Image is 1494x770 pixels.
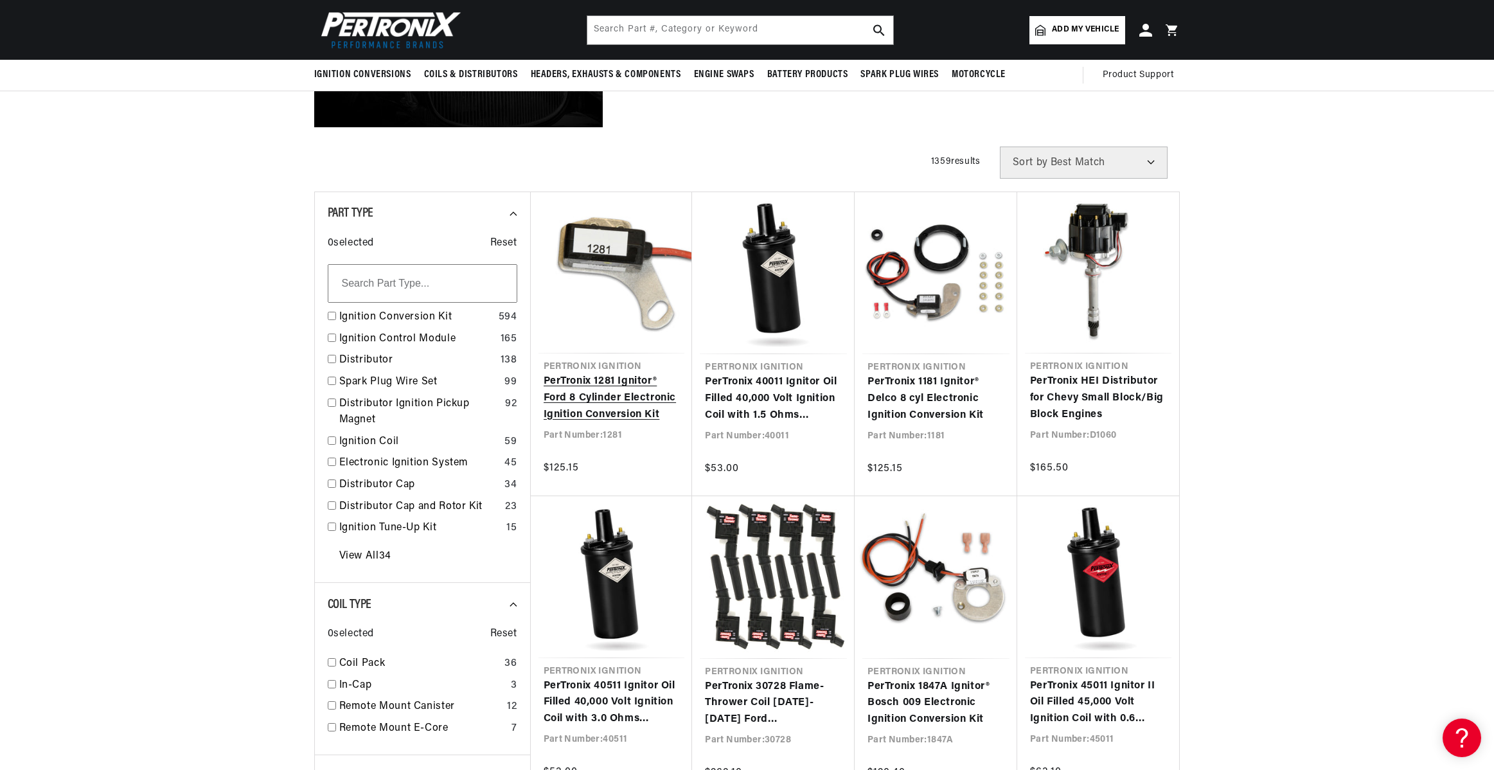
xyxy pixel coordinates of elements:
img: Pertronix [314,8,462,52]
summary: Coils & Distributors [418,60,524,90]
a: PerTronix 40511 Ignitor Oil Filled 40,000 Volt Ignition Coil with 3.0 Ohms Resistance in Black [544,678,680,728]
a: Ignition Coil [339,434,500,451]
a: In-Cap [339,677,506,694]
span: 0 selected [328,626,374,643]
a: Ignition Tune-Up Kit [339,520,502,537]
a: PerTronix 30728 Flame-Thrower Coil [DATE]-[DATE] Ford 4.6L/5.4L/6.8L Modular 2-Valve COP (coil on... [705,679,842,728]
input: Search Part Type... [328,264,517,303]
span: Product Support [1103,68,1174,82]
span: Coils & Distributors [424,68,518,82]
div: 12 [507,699,517,715]
div: 165 [501,331,517,348]
span: Coil Type [328,598,371,611]
div: 34 [504,477,517,494]
a: Electronic Ignition System [339,455,500,472]
div: 59 [504,434,517,451]
span: Reset [490,235,517,252]
summary: Battery Products [761,60,855,90]
div: 594 [499,309,517,326]
a: Distributor [339,352,495,369]
a: Coil Pack [339,656,500,672]
a: Distributor Cap [339,477,500,494]
a: Spark Plug Wire Set [339,374,500,391]
div: 7 [511,721,517,737]
div: 15 [506,520,517,537]
a: PerTronix HEI Distributor for Chevy Small Block/Big Block Engines [1030,373,1166,423]
span: Reset [490,626,517,643]
span: Motorcycle [952,68,1006,82]
span: Add my vehicle [1052,24,1119,36]
span: Headers, Exhausts & Components [531,68,681,82]
span: Engine Swaps [694,68,754,82]
a: PerTronix 1181 Ignitor® Delco 8 cyl Electronic Ignition Conversion Kit [867,374,1004,424]
a: Distributor Cap and Rotor Kit [339,499,501,515]
span: Ignition Conversions [314,68,411,82]
span: Part Type [328,207,373,220]
summary: Engine Swaps [688,60,761,90]
span: 0 selected [328,235,374,252]
div: 99 [504,374,517,391]
span: Spark Plug Wires [860,68,939,82]
summary: Ignition Conversions [314,60,418,90]
a: Ignition Control Module [339,331,495,348]
span: 1359 results [931,157,981,166]
a: Distributor Ignition Pickup Magnet [339,396,501,429]
a: Ignition Conversion Kit [339,309,494,326]
span: Battery Products [767,68,848,82]
div: 92 [505,396,517,413]
div: 138 [501,352,517,369]
div: 36 [504,656,517,672]
a: PerTronix 45011 Ignitor II Oil Filled 45,000 Volt Ignition Coil with 0.6 Ohms Resistance in Black [1030,678,1166,728]
a: Remote Mount Canister [339,699,502,715]
a: View All 34 [339,548,391,565]
summary: Spark Plug Wires [854,60,945,90]
a: Add my vehicle [1029,16,1125,44]
div: 3 [511,677,517,694]
span: Sort by [1013,157,1048,168]
summary: Motorcycle [945,60,1012,90]
select: Sort by [1000,147,1168,179]
div: 45 [504,455,517,472]
a: PerTronix 1281 Ignitor® Ford 8 Cylinder Electronic Ignition Conversion Kit [544,373,680,423]
a: PerTronix 40011 Ignitor Oil Filled 40,000 Volt Ignition Coil with 1.5 Ohms Resistance in Black [705,374,842,424]
a: Remote Mount E-Core [339,721,506,737]
a: PerTronix 1847A Ignitor® Bosch 009 Electronic Ignition Conversion Kit [867,679,1004,728]
input: Search Part #, Category or Keyword [587,16,893,44]
button: search button [865,16,893,44]
summary: Headers, Exhausts & Components [524,60,688,90]
summary: Product Support [1103,60,1180,91]
div: 23 [505,499,517,515]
